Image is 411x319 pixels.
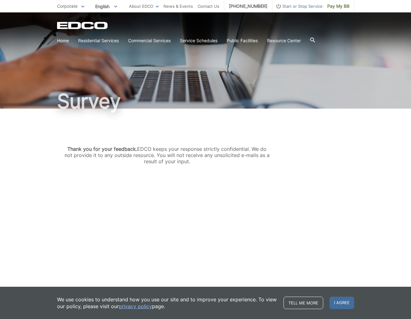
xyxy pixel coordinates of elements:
[57,296,277,310] p: We use cookies to understand how you use our site and to improve your experience. To view our pol...
[227,37,258,44] a: Public Facilities
[67,146,137,152] strong: Thank you for your feedback.
[128,37,171,44] a: Commercial Services
[129,3,159,10] a: About EDCO
[284,297,323,309] a: Tell me more
[57,22,109,29] a: EDCD logo. Return to the homepage.
[329,297,354,309] span: I agree
[119,303,152,310] a: privacy policy
[57,37,69,44] a: Home
[163,3,193,10] a: News & Events
[267,37,301,44] a: Resource Center
[327,3,349,10] span: Pay My Bill
[57,91,354,111] h1: Survey
[198,3,219,10] a: Contact Us
[63,146,271,164] div: EDCO keeps your response strictly confidential. We do not provide it to any outside resource. You...
[78,37,119,44] a: Residential Services
[180,37,217,44] a: Service Schedules
[57,3,78,9] span: Corporate
[91,1,122,11] span: English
